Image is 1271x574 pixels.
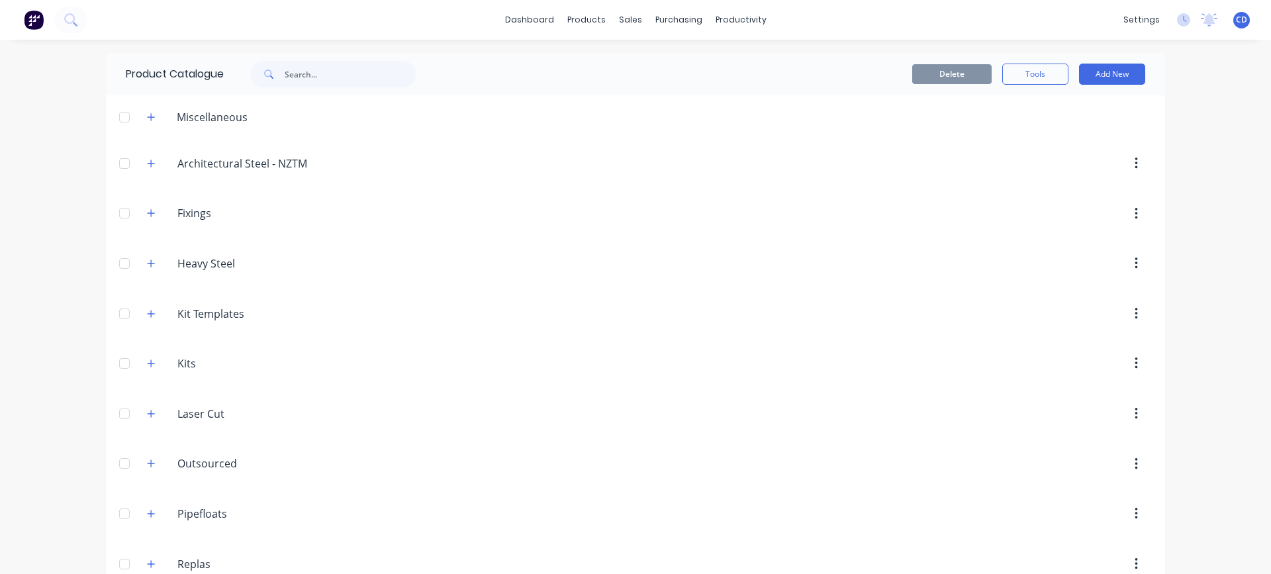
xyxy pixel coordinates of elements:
span: CD [1236,14,1247,26]
input: Search... [285,61,416,87]
button: Delete [912,64,992,84]
input: Enter category name [177,306,334,322]
input: Enter category name [177,506,334,522]
img: Factory [24,10,44,30]
input: Enter category name [177,556,334,572]
input: Enter category name [177,156,334,171]
input: Enter category name [177,406,334,422]
div: sales [612,10,649,30]
div: productivity [709,10,773,30]
input: Enter category name [177,455,334,471]
div: products [561,10,612,30]
input: Enter category name [177,256,334,271]
div: purchasing [649,10,709,30]
input: Enter category name [177,205,334,221]
div: Miscellaneous [166,109,258,125]
button: Add New [1079,64,1145,85]
input: Enter category name [177,356,334,371]
a: dashboard [498,10,561,30]
div: settings [1117,10,1166,30]
button: Tools [1002,64,1068,85]
div: Product Catalogue [106,53,224,95]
